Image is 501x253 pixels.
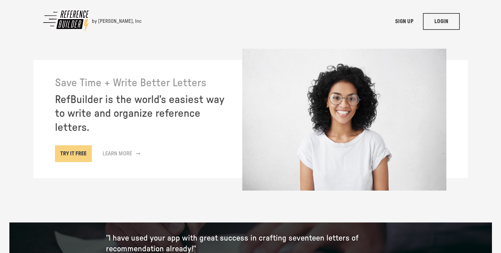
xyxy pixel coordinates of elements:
img: Reference Builder Logo [42,8,92,33]
a: TRY IT FREE [55,145,92,162]
h5: RefBuilder is the world’s easiest way to write and organize reference letters. [55,93,229,135]
a: LOGIN [423,13,460,30]
h5: Save Time + Write Better Letters [55,76,229,90]
a: SIGN UP [386,13,423,30]
img: writing on paper [242,48,447,191]
div: by [PERSON_NAME], Inc [92,18,141,25]
p: Learn More [103,150,132,158]
a: Learn More [97,145,145,162]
